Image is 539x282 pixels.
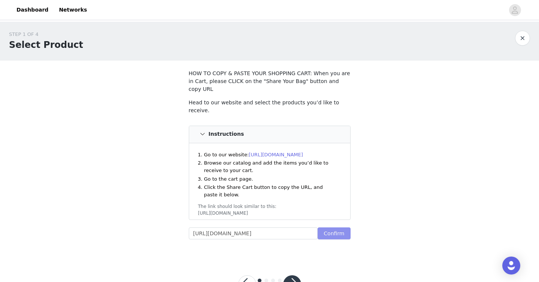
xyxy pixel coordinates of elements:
li: Browse our catalog and add the items you’d like to receive to your cart. [204,159,337,174]
p: Head to our website and select the products you’d like to receive. [189,99,351,114]
div: avatar [511,4,518,16]
div: Open Intercom Messenger [502,257,520,275]
button: Confirm [318,227,350,239]
li: Go to the cart page. [204,175,337,183]
a: Dashboard [12,1,53,18]
div: STEP 1 OF 4 [9,31,83,38]
p: HOW TO COPY & PASTE YOUR SHOPPING CART: When you are in Cart, please CLICK on the "Share Your Bag... [189,70,351,93]
a: [URL][DOMAIN_NAME] [249,152,303,157]
li: Go to our website: [204,151,337,159]
li: Click the Share Cart button to copy the URL, and paste it below. [204,184,337,198]
div: [URL][DOMAIN_NAME] [198,210,341,217]
div: The link should look similar to this: [198,203,341,210]
input: Checkout URL [189,227,318,239]
h4: Instructions [209,131,244,137]
h1: Select Product [9,38,83,52]
a: Networks [54,1,91,18]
